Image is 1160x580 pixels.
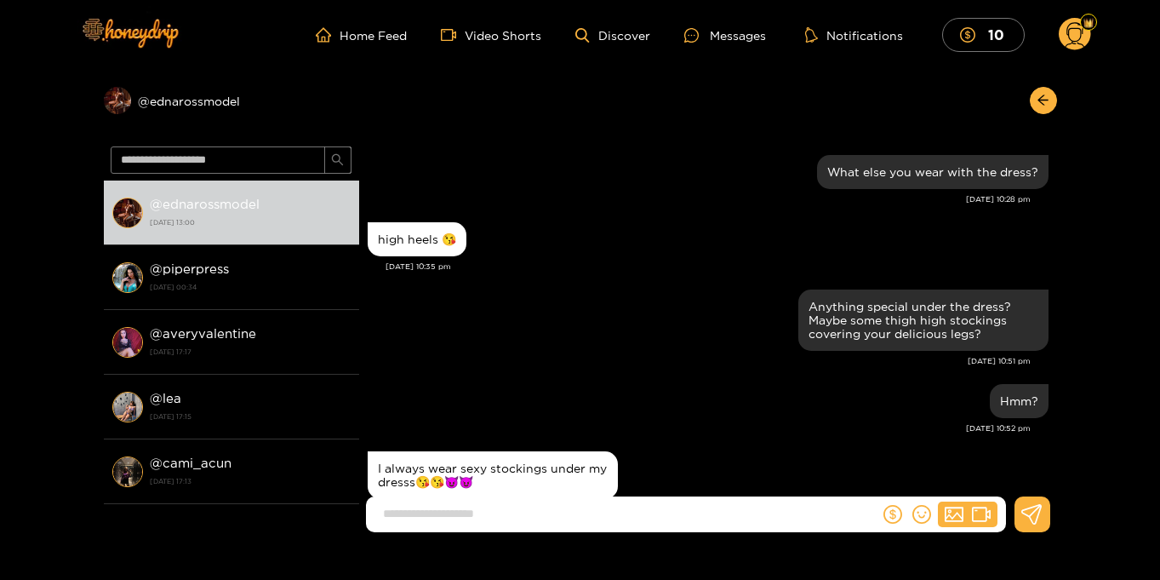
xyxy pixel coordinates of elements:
span: arrow-left [1037,94,1049,108]
strong: @ piperpress [150,261,229,276]
div: Messages [684,26,766,45]
div: [DATE] 10:52 pm [368,422,1031,434]
span: video-camera [972,505,991,524]
div: [DATE] 10:35 pm [386,261,1049,273]
div: Oct. 5, 10:52 pm [990,384,1049,418]
div: Oct. 5, 10:35 pm [368,222,466,256]
div: Hmm? [1000,394,1038,408]
a: Discover [575,28,649,43]
div: What else you wear with the dress? [827,165,1038,179]
img: conversation [112,457,143,487]
strong: [DATE] 17:17 [150,344,351,359]
strong: [DATE] 00:34 [150,279,351,295]
div: [DATE] 10:51 pm [368,355,1031,367]
button: arrow-left [1030,87,1057,114]
span: video-camera [441,27,465,43]
a: Video Shorts [441,27,541,43]
button: Notifications [800,26,908,43]
img: conversation [112,262,143,293]
div: I always wear sexy stockings under my dresss😘😘😈😈 [378,462,608,489]
a: Home Feed [316,27,407,43]
strong: @ cami_acun [150,456,231,470]
span: search [331,153,344,168]
button: dollar [880,502,906,527]
button: search [324,146,351,174]
img: conversation [112,327,143,358]
div: Oct. 5, 11:08 pm [368,451,618,499]
div: @ednarossmodel [104,87,359,114]
span: smile [912,505,931,524]
strong: [DATE] 13:00 [150,215,351,230]
strong: @ averyvalentine [150,326,256,341]
img: Fan Level [1083,18,1094,28]
div: high heels 😘 [378,233,456,246]
strong: @ ednarossmodel [150,197,260,211]
span: dollar [883,505,902,524]
span: home [316,27,340,43]
div: Oct. 5, 10:28 pm [817,155,1049,189]
img: conversation [112,392,143,422]
img: conversation [112,198,143,228]
strong: [DATE] 17:15 [150,409,351,424]
button: 10 [942,18,1025,51]
div: Oct. 5, 10:51 pm [798,290,1049,351]
mark: 10 [986,26,1007,43]
button: picturevideo-camera [938,502,997,527]
div: [DATE] 10:28 pm [368,193,1031,205]
span: dollar [960,27,984,43]
strong: @ lea [150,391,181,405]
span: picture [945,505,963,524]
strong: [DATE] 17:13 [150,474,351,489]
div: Anything special under the dress? Maybe some thigh high stockings covering your delicious legs? [809,300,1038,341]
